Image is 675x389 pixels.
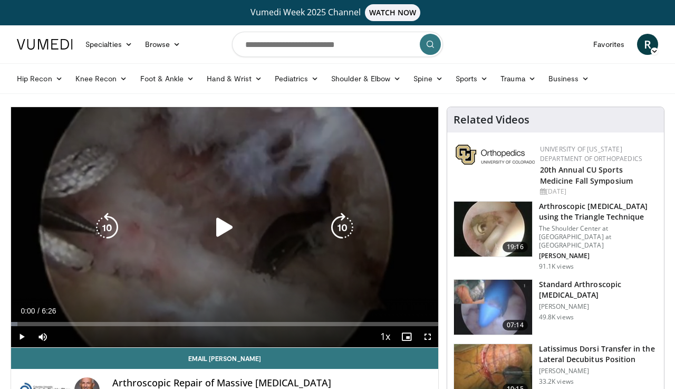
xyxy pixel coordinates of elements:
[503,242,528,252] span: 19:16
[365,4,421,21] span: WATCH NOW
[454,113,529,126] h4: Related Videos
[540,165,633,186] a: 20th Annual CU Sports Medicine Fall Symposium
[11,68,69,89] a: Hip Recon
[539,302,658,311] p: [PERSON_NAME]
[454,202,532,257] img: krish_3.png.150x105_q85_crop-smart_upscale.jpg
[396,326,417,347] button: Enable picture-in-picture mode
[18,4,657,21] a: Vumedi Week 2025 ChannelWATCH NOW
[407,68,449,89] a: Spine
[268,68,325,89] a: Pediatrics
[637,34,658,55] a: R
[79,34,139,55] a: Specialties
[456,145,535,165] img: 355603a8-37da-49b6-856f-e00d7e9307d3.png.150x105_q85_autocrop_double_scale_upscale_version-0.2.png
[11,322,438,326] div: Progress Bar
[454,280,532,335] img: 38854_0000_3.png.150x105_q85_crop-smart_upscale.jpg
[539,224,658,250] p: The Shoulder Center at [GEOGRAPHIC_DATA] at [GEOGRAPHIC_DATA]
[539,344,658,365] h3: Latissimus Dorsi Transfer in the Lateral Decubitus Position
[539,262,574,271] p: 91.1K views
[540,187,655,196] div: [DATE]
[325,68,407,89] a: Shoulder & Elbow
[539,377,574,386] p: 33.2K views
[69,68,134,89] a: Knee Recon
[200,68,268,89] a: Hand & Wrist
[139,34,187,55] a: Browse
[542,68,596,89] a: Business
[37,307,40,315] span: /
[539,313,574,321] p: 49.8K views
[32,326,53,347] button: Mute
[21,307,35,315] span: 0:00
[11,107,438,348] video-js: Video Player
[454,201,658,271] a: 19:16 Arthroscopic [MEDICAL_DATA] using the Triangle Technique The Shoulder Center at [GEOGRAPHIC...
[539,201,658,222] h3: Arthroscopic [MEDICAL_DATA] using the Triangle Technique
[417,326,438,347] button: Fullscreen
[540,145,642,163] a: University of [US_STATE] Department of Orthopaedics
[587,34,631,55] a: Favorites
[42,307,56,315] span: 6:26
[539,252,658,260] p: [PERSON_NAME]
[539,367,658,375] p: [PERSON_NAME]
[17,39,73,50] img: VuMedi Logo
[503,320,528,330] span: 07:14
[11,348,438,369] a: Email [PERSON_NAME]
[134,68,201,89] a: Foot & Ankle
[454,279,658,335] a: 07:14 Standard Arthroscopic [MEDICAL_DATA] [PERSON_NAME] 49.8K views
[375,326,396,347] button: Playback Rate
[112,377,430,389] h4: Arthroscopic Repair of Massive [MEDICAL_DATA]
[232,32,443,57] input: Search topics, interventions
[539,279,658,300] h3: Standard Arthroscopic [MEDICAL_DATA]
[11,326,32,347] button: Play
[494,68,542,89] a: Trauma
[449,68,495,89] a: Sports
